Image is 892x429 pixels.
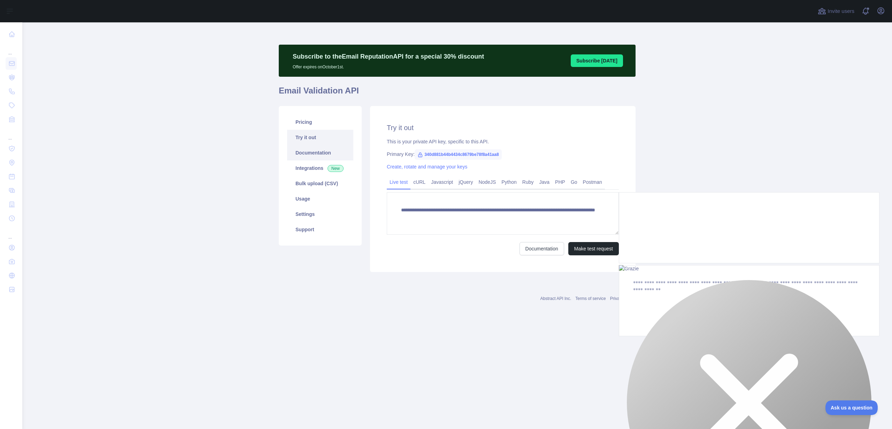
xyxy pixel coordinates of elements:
a: Abstract API Inc. [540,296,571,301]
a: NodeJS [476,176,499,188]
a: cURL [410,176,428,188]
p: Offer expires on October 1st. [293,61,484,70]
p: Subscribe to the Email Reputation API for a special 30 % discount [293,52,484,61]
a: Usage [287,191,353,206]
a: Bulk upload (CSV) [287,176,353,191]
iframe: Toggle Customer Support [825,400,878,415]
a: Java [537,176,553,188]
a: Ruby [520,176,537,188]
span: 340d881b44b4434c8679be78f8a41aa8 [415,149,502,160]
a: Live test [387,176,410,188]
a: Documentation [520,242,564,255]
button: Make test request [568,242,619,255]
a: Settings [287,206,353,222]
a: Python [499,176,520,188]
span: New [328,165,344,172]
a: Pricing [287,114,353,130]
a: Privacy policy [610,296,636,301]
a: jQuery [456,176,476,188]
a: Try it out [287,130,353,145]
a: Documentation [287,145,353,160]
a: Support [287,222,353,237]
h2: Try it out [387,123,619,133]
div: Primary Key: [387,151,619,158]
a: Terms of service [575,296,606,301]
a: Go [568,176,580,188]
a: Integrations New [287,160,353,176]
h1: Email Validation API [279,85,636,102]
a: Postman [580,176,605,188]
a: PHP [552,176,568,188]
a: Javascript [428,176,456,188]
a: Create, rotate and manage your keys [387,164,467,170]
button: Invite users [816,6,856,17]
button: Subscribe [DATE] [571,54,623,67]
div: ... [6,226,17,240]
div: This is your private API key, specific to this API. [387,138,619,145]
span: Invite users [828,7,854,15]
div: ... [6,127,17,141]
div: ... [6,42,17,56]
